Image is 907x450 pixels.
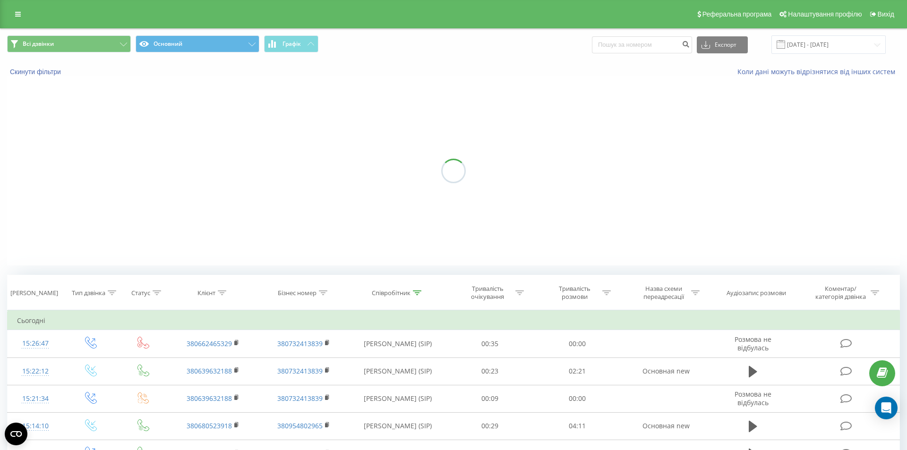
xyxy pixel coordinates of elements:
[727,289,786,297] div: Аудіозапис розмови
[533,330,620,357] td: 00:00
[446,412,533,440] td: 00:29
[7,35,131,52] button: Всі дзвінки
[349,385,446,412] td: [PERSON_NAME] (SIP)
[187,394,232,403] a: 380639632188
[735,390,771,407] span: Розмова не відбулась
[277,339,323,348] a: 380732413839
[549,285,600,301] div: Тривалість розмови
[621,412,711,440] td: Основная new
[533,412,620,440] td: 04:11
[462,285,513,301] div: Тривалість очікування
[788,10,862,18] span: Налаштування профілю
[372,289,411,297] div: Співробітник
[278,289,317,297] div: Бізнес номер
[17,390,54,408] div: 15:21:34
[349,357,446,385] td: [PERSON_NAME] (SIP)
[533,357,620,385] td: 02:21
[131,289,150,297] div: Статус
[446,330,533,357] td: 00:35
[277,394,323,403] a: 380732413839
[17,334,54,353] div: 15:26:47
[446,357,533,385] td: 00:23
[187,366,232,375] a: 380639632188
[17,417,54,435] div: 15:14:10
[277,366,323,375] a: 380732413839
[17,362,54,381] div: 15:22:12
[282,41,301,47] span: Графік
[10,289,58,297] div: [PERSON_NAME]
[264,35,318,52] button: Графік
[277,421,323,430] a: 380954802965
[638,285,689,301] div: Назва схеми переадресації
[592,36,692,53] input: Пошук за номером
[697,36,748,53] button: Експорт
[8,311,900,330] td: Сьогодні
[446,385,533,412] td: 00:09
[813,285,868,301] div: Коментар/категорія дзвінка
[621,357,711,385] td: Основная new
[72,289,105,297] div: Тип дзвінка
[187,339,232,348] a: 380662465329
[875,397,898,419] div: Open Intercom Messenger
[349,330,446,357] td: [PERSON_NAME] (SIP)
[737,67,900,76] a: Коли дані можуть відрізнятися вiд інших систем
[702,10,772,18] span: Реферальна програма
[197,289,215,297] div: Клієнт
[349,412,446,440] td: [PERSON_NAME] (SIP)
[7,68,66,76] button: Скинути фільтри
[187,421,232,430] a: 380680523918
[878,10,894,18] span: Вихід
[136,35,259,52] button: Основний
[5,423,27,445] button: Open CMP widget
[533,385,620,412] td: 00:00
[735,335,771,352] span: Розмова не відбулась
[23,40,54,48] span: Всі дзвінки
